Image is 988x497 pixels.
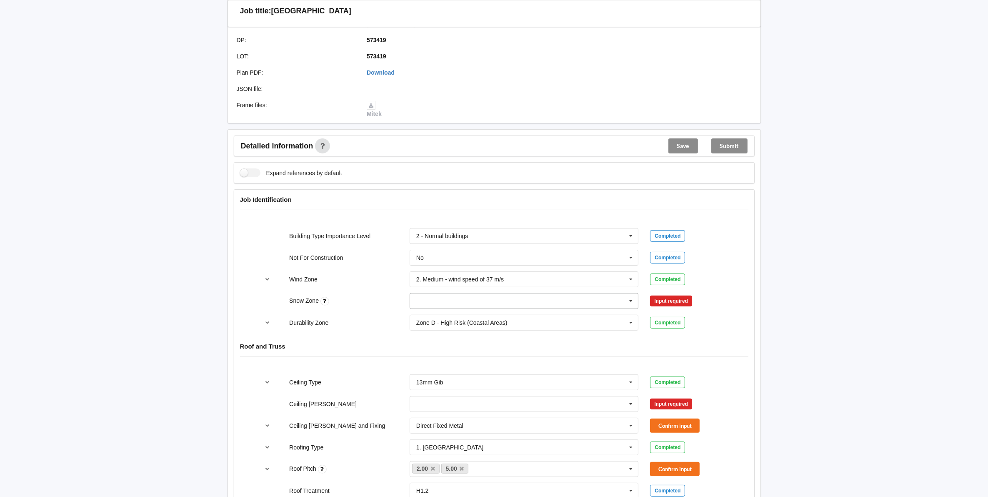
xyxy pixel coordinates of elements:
[240,168,342,177] label: Expand references by default
[289,276,318,283] label: Wind Zone
[289,487,330,494] label: Roof Treatment
[240,342,748,350] h4: Roof and Truss
[289,401,357,407] label: Ceiling [PERSON_NAME]
[289,444,323,451] label: Roofing Type
[259,272,275,287] button: reference-toggle
[289,379,321,386] label: Ceiling Type
[231,68,361,77] div: Plan PDF :
[650,485,685,497] div: Completed
[650,377,685,388] div: Completed
[416,255,424,261] div: No
[416,444,483,450] div: 1. [GEOGRAPHIC_DATA]
[650,419,700,432] button: Confirm input
[441,464,469,474] a: 5.00
[650,399,692,409] div: Input required
[259,315,275,330] button: reference-toggle
[416,423,463,429] div: Direct Fixed Metal
[240,6,271,16] h3: Job title:
[271,6,351,16] h3: [GEOGRAPHIC_DATA]
[416,320,508,326] div: Zone D - High Risk (Coastal Areas)
[240,196,748,203] h4: Job Identification
[231,36,361,44] div: DP :
[289,254,343,261] label: Not For Construction
[650,462,700,476] button: Confirm input
[367,53,386,60] b: 573419
[416,276,504,282] div: 2. Medium - wind speed of 37 m/s
[367,102,382,118] a: Mitek
[259,462,275,477] button: reference-toggle
[289,422,385,429] label: Ceiling [PERSON_NAME] and Fixing
[231,52,361,60] div: LOT :
[231,85,361,93] div: JSON file :
[650,230,685,242] div: Completed
[367,37,386,43] b: 573419
[650,274,685,285] div: Completed
[650,252,685,264] div: Completed
[259,418,275,433] button: reference-toggle
[289,319,328,326] label: Durability Zone
[650,317,685,329] div: Completed
[259,440,275,455] button: reference-toggle
[650,442,685,453] div: Completed
[367,69,395,76] a: Download
[259,375,275,390] button: reference-toggle
[241,142,313,150] span: Detailed information
[289,297,320,304] label: Snow Zone
[416,488,429,494] div: H1.2
[416,233,468,239] div: 2 - Normal buildings
[416,379,443,385] div: 13mm Gib
[231,101,361,118] div: Frame files :
[412,464,440,474] a: 2.00
[650,296,692,306] div: Input required
[289,233,370,239] label: Building Type Importance Level
[289,465,318,472] label: Roof Pitch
